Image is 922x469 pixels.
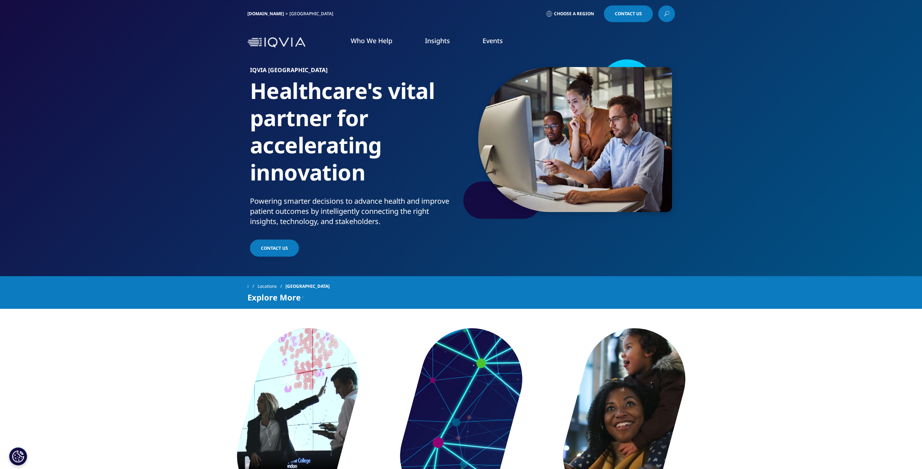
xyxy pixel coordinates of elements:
span: Explore More [247,293,301,302]
a: Contact Us [250,240,299,257]
nav: Primary [308,25,675,59]
a: Who We Help [351,36,392,45]
span: Contact Us [261,245,288,251]
a: [DOMAIN_NAME] [247,11,284,17]
button: Cookie-instellingen [9,447,27,465]
h6: IQVIA [GEOGRAPHIC_DATA] [250,67,458,77]
div: Powering smarter decisions to advance health and improve patient outcomes by intelligently connec... [250,196,458,227]
a: Locations [258,280,285,293]
a: Events [483,36,503,45]
img: IQVIA Healthcare Information Technology and Pharma Clinical Research Company [247,37,305,48]
img: 2362team-and-computer-in-collaboration-teamwork-and-meeting-at-desk.jpg [478,67,672,212]
span: Contact Us [615,12,642,16]
div: [GEOGRAPHIC_DATA] [289,11,336,17]
span: [GEOGRAPHIC_DATA] [285,280,330,293]
a: Contact Us [604,5,653,22]
a: Insights [425,36,450,45]
span: Choose a Region [554,11,594,17]
h1: Healthcare's vital partner for accelerating innovation [250,77,458,196]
